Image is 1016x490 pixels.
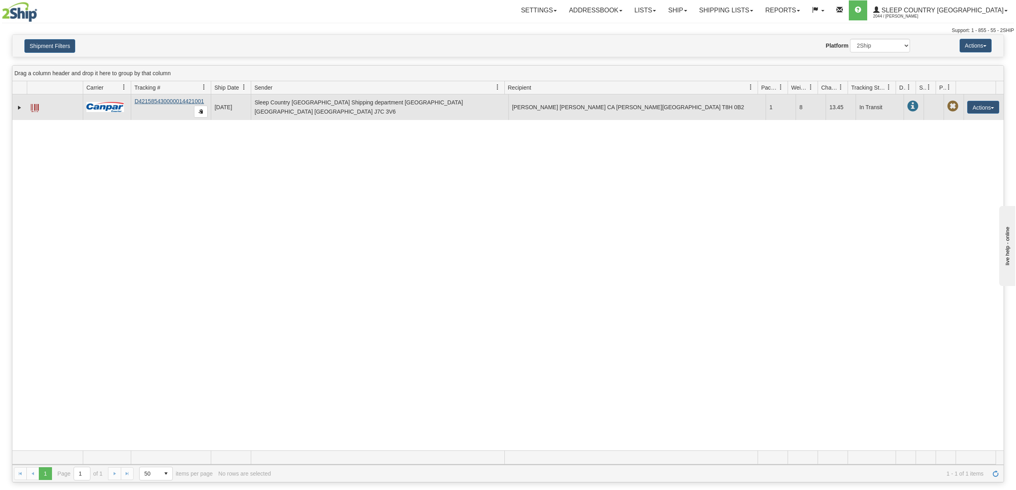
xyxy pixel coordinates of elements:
a: Addressbook [563,0,628,20]
button: Copy to clipboard [194,106,208,118]
span: Ship Date [214,84,239,92]
div: grid grouping header [12,66,1004,81]
span: Page of 1 [58,467,103,480]
a: Settings [515,0,563,20]
td: In Transit [856,94,904,120]
span: Tracking # [134,84,160,92]
span: Sleep Country [GEOGRAPHIC_DATA] [880,7,1004,14]
span: 2044 / [PERSON_NAME] [873,12,933,20]
a: Tracking Status filter column settings [882,80,896,94]
td: 1 [766,94,796,120]
a: Charge filter column settings [834,80,848,94]
button: Actions [960,39,992,52]
span: 50 [144,470,155,478]
a: Recipient filter column settings [744,80,758,94]
iframe: chat widget [998,204,1015,286]
a: Weight filter column settings [804,80,818,94]
a: Shipment Issues filter column settings [922,80,936,94]
td: [PERSON_NAME] [PERSON_NAME] CA [PERSON_NAME][GEOGRAPHIC_DATA] T8H 0B2 [508,94,766,120]
label: Platform [826,42,848,50]
img: 14 - Canpar [86,102,124,112]
a: Sender filter column settings [491,80,504,94]
div: No rows are selected [218,470,271,477]
a: Tracking # filter column settings [197,80,211,94]
a: Shipping lists [693,0,759,20]
td: Sleep Country [GEOGRAPHIC_DATA] Shipping department [GEOGRAPHIC_DATA] [GEOGRAPHIC_DATA] [GEOGRAPH... [251,94,508,120]
span: items per page [139,467,213,480]
a: Sleep Country [GEOGRAPHIC_DATA] 2044 / [PERSON_NAME] [867,0,1014,20]
a: D421585430000014421001 [134,98,204,104]
img: logo2044.jpg [2,2,37,22]
span: Shipment Issues [919,84,926,92]
div: Support: 1 - 855 - 55 - 2SHIP [2,27,1014,34]
td: 8 [796,94,826,120]
a: Label [31,100,39,113]
a: Ship Date filter column settings [237,80,251,94]
a: Delivery Status filter column settings [902,80,916,94]
input: Page 1 [74,467,90,480]
span: Charge [821,84,838,92]
span: select [160,467,172,480]
a: Refresh [989,467,1002,480]
span: Tracking Status [851,84,886,92]
div: live help - online [6,7,74,13]
span: In Transit [907,101,918,112]
td: 13.45 [826,94,856,120]
button: Actions [967,101,999,114]
a: Ship [662,0,693,20]
span: 1 - 1 of 1 items [276,470,984,477]
span: Sender [254,84,272,92]
span: Packages [761,84,778,92]
td: [DATE] [211,94,251,120]
span: Pickup Not Assigned [947,101,958,112]
a: Lists [628,0,662,20]
button: Shipment Filters [24,39,75,53]
span: Pickup Status [939,84,946,92]
span: Carrier [86,84,104,92]
a: Pickup Status filter column settings [942,80,956,94]
span: Page 1 [39,467,52,480]
span: Weight [791,84,808,92]
span: Recipient [508,84,531,92]
a: Packages filter column settings [774,80,788,94]
span: Delivery Status [899,84,906,92]
a: Expand [16,104,24,112]
span: Page sizes drop down [139,467,173,480]
a: Carrier filter column settings [117,80,131,94]
a: Reports [759,0,806,20]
